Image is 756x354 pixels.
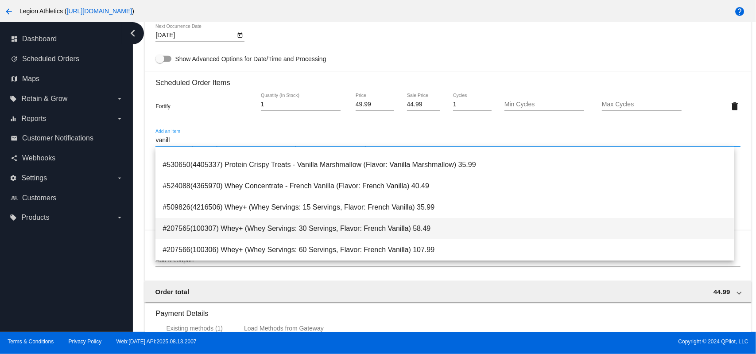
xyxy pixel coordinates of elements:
a: email Customer Notifications [11,131,123,145]
i: local_offer [10,214,17,221]
i: settings [10,175,17,182]
a: map Maps [11,72,123,86]
span: Legion Athletics ( ) [19,8,134,15]
span: Copyright © 2024 QPilot, LLC [386,338,748,345]
span: Retain & Grow [21,95,67,103]
span: #524088(4365970) Whey Concentrate - French Vanilla (Flavor: French Vanilla) 40.49 [163,175,726,197]
h3: Payment Details [155,303,740,318]
input: Max Cycles [602,101,682,108]
div: Existing methods (1) [166,325,223,332]
input: Price [356,101,394,108]
mat-icon: help [734,6,745,17]
span: Customers [22,194,56,202]
span: 44.99 [713,288,730,296]
mat-icon: delete [729,101,740,112]
span: #509826(4216506) Whey+ (Whey Servings: 15 Servings, Flavor: French Vanilla) 35.99 [163,197,726,218]
i: email [11,135,18,142]
input: Next Occurrence Date [155,32,235,39]
input: Cycles [453,101,492,108]
span: #530650(4405337) Protein Crispy Treats - Vanilla Marshmallow (Flavor: Vanilla Marshmallow) 35.99 [163,154,726,175]
input: Quantity (In Stock) [261,101,341,108]
span: Webhooks [22,154,55,162]
span: #207566(100306) Whey+ (Whey Servings: 60 Servings, Flavor: French Vanilla) 107.99 [163,239,726,261]
a: people_outline Customers [11,191,123,205]
mat-icon: arrow_back [4,6,14,17]
i: update [11,55,18,62]
i: map [11,75,18,82]
i: arrow_drop_down [116,175,123,182]
a: Web:[DATE] API:2025.08.13.2007 [116,338,197,345]
i: share [11,155,18,162]
span: Products [21,214,49,222]
span: Settings [21,174,47,182]
a: [URL][DOMAIN_NAME] [67,8,132,15]
span: Maps [22,75,39,83]
a: share Webhooks [11,151,123,165]
a: Privacy Policy [69,338,102,345]
span: Dashboard [22,35,57,43]
i: arrow_drop_down [116,214,123,221]
a: update Scheduled Orders [11,52,123,66]
span: Customer Notifications [22,134,93,142]
div: Load Methods from Gateway [244,325,324,332]
span: Reports [21,115,46,123]
a: dashboard Dashboard [11,32,123,46]
i: dashboard [11,35,18,43]
span: Show Advanced Options for Date/Time and Processing [175,54,326,63]
input: Add an item [155,137,740,144]
i: people_outline [11,195,18,202]
i: local_offer [10,95,17,102]
span: Scheduled Orders [22,55,79,63]
span: Order total [155,288,189,296]
mat-expansion-panel-header: Order total 44.99 [144,281,751,302]
a: Terms & Conditions [8,338,54,345]
h3: Scheduled Order Items [155,72,740,87]
button: Open calendar [235,30,244,39]
i: equalizer [10,115,17,122]
i: chevron_left [126,26,140,40]
input: Min Cycles [504,101,584,108]
span: #207565(100307) Whey+ (Whey Servings: 30 Servings, Flavor: French Vanilla) 58.49 [163,218,726,239]
i: arrow_drop_down [116,95,123,102]
span: Fortify [155,103,170,109]
i: arrow_drop_down [116,115,123,122]
input: Sale Price [407,101,441,108]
